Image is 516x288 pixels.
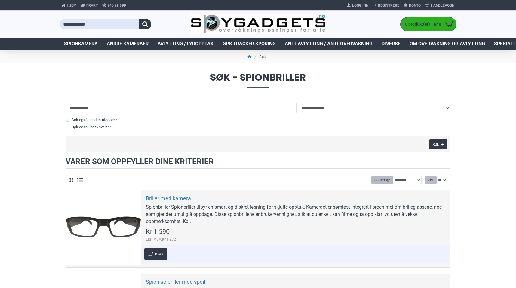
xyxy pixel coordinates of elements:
a: Briller med kamera Briller med kamera [66,190,141,265]
a: Konto [401,1,423,10]
a: Avlytting / Lydopptak [153,38,218,50]
a: Spionkamera [60,38,102,50]
span: Om overvåkning og avlytting [410,40,485,47]
span: Handlevogn [431,3,454,8]
a: 0 produkt(er) - Kr 0 [401,17,456,31]
img: SpyGadgets.no [191,14,326,34]
label: Vis: [425,176,437,184]
span: Søk [432,142,439,146]
span: Konto [409,3,421,8]
button: Søk [429,139,447,149]
span: Andre kameraer [107,40,149,47]
span: Frakt [86,3,98,8]
a: Diverse [377,38,405,50]
span: Hjem [67,3,77,8]
label: Søk også i underkategorier [66,117,117,123]
span: Anti-avlytting / Anti-overvåkning [285,40,373,47]
a: Registrere [370,1,401,10]
span: Diverse [382,40,401,47]
input: Søk også i underkategorier [66,118,69,122]
span: 940 99 099 [107,3,126,8]
span: Kjøp [154,252,164,256]
span: 0 produkt(er) - Kr 0 [401,21,443,27]
a: Spion solbriller med speil [146,278,205,285]
input: Søk også i beskrivelser [66,125,69,129]
a: Logg Inn [345,1,370,10]
label: Søk også i beskrivelser [66,124,111,130]
a: GPS Tracker Sporing [218,38,280,50]
span: Logg Inn [352,3,368,8]
h2: Varer som oppfyller dine kriterier [66,157,450,169]
a: Handlevogn [423,1,456,10]
a: Anti-avlytting / Anti-overvåkning [280,38,377,50]
a: Om overvåkning og avlytting [405,38,490,50]
span: Søk - spionbriller [60,72,456,88]
a: Briller med kamera [146,195,191,202]
span: Avlytting / Lydopptak [158,40,213,47]
span: Spionkamera [64,40,98,47]
label: Sortering: [371,176,393,184]
span: Eks. MVA:Kr 1 272 [146,237,176,242]
a: Andre kameraer [102,38,153,50]
span: Registrere [378,3,399,8]
span: GPS Tracker Sporing [223,40,276,47]
span: Kr 1 590 [146,228,170,235]
div: Spionbriller Spionbriller tilbyr en smart og diskret løsning for skjulte opptak. Kameraet er søml... [146,204,446,225]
